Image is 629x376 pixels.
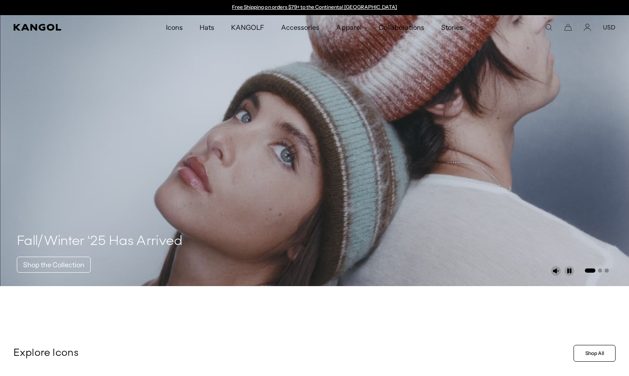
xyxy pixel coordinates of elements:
span: Icons [166,15,183,39]
a: Free Shipping on orders $79+ to the Continental [GEOGRAPHIC_DATA] [232,4,397,10]
button: Pause [564,266,574,276]
a: Stories [433,15,471,39]
a: Shop All [574,345,616,362]
a: Collaborations [370,15,433,39]
a: Hats [191,15,223,39]
button: Unmute [551,266,561,276]
h4: Fall/Winter ‘25 Has Arrived [17,233,183,250]
button: Cart [564,24,572,31]
ul: Select a slide to show [584,267,609,273]
p: Explore Icons [13,347,570,360]
a: Apparel [328,15,370,39]
div: Announcement [228,4,401,11]
span: KANGOLF [231,15,264,39]
span: Accessories [281,15,319,39]
a: KANGOLF [223,15,273,39]
a: Icons [158,15,191,39]
span: Hats [200,15,214,39]
a: Kangol [13,24,109,31]
button: Go to slide 2 [598,268,602,273]
span: Collaborations [379,15,424,39]
summary: Search here [545,24,553,31]
span: Apparel [336,15,361,39]
a: Shop the Collection [17,257,91,273]
a: Accessories [273,15,328,39]
span: Stories [441,15,463,39]
button: USD [603,24,616,31]
button: Go to slide 3 [605,268,609,273]
button: Go to slide 1 [585,268,595,273]
a: Account [584,24,591,31]
slideshow-component: Announcement bar [228,4,401,11]
div: 1 of 2 [228,4,401,11]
